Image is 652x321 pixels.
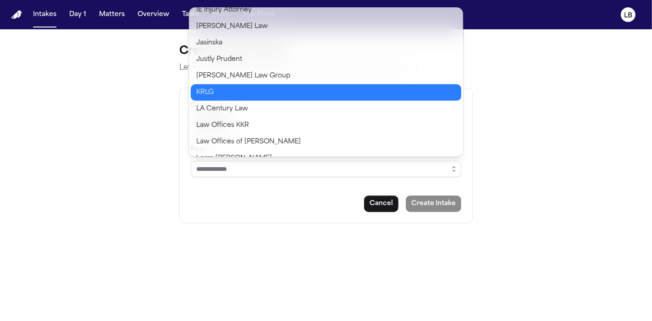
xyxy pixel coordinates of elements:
input: Select a firm [191,161,461,177]
span: Jasinska [196,38,222,49]
span: Justly Prudent [196,54,242,65]
span: Lorre [PERSON_NAME] [196,153,272,164]
span: IE Injury Attorney [196,5,252,16]
span: [PERSON_NAME] Law [196,21,268,32]
span: Law Offices of [PERSON_NAME] [196,136,301,147]
span: LA Century Law [196,103,248,114]
span: KRLG [196,87,214,98]
span: [PERSON_NAME] Law Group [196,71,290,82]
span: Law Offices KKR [196,120,249,131]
